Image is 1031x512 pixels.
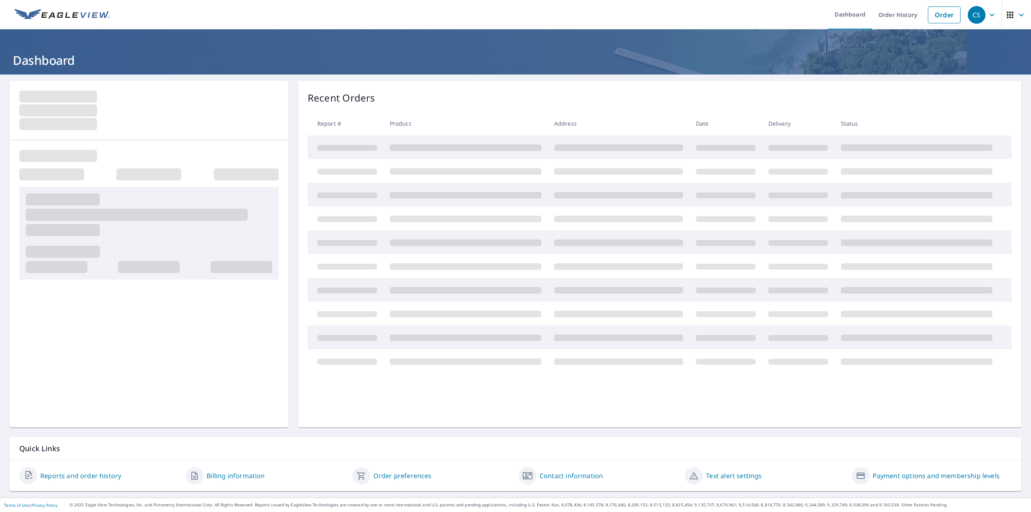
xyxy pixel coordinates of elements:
[968,6,985,24] div: CS
[834,112,999,135] th: Status
[928,6,961,23] a: Order
[689,112,762,135] th: Date
[540,471,603,481] a: Contact information
[762,112,834,135] th: Delivery
[4,502,29,508] a: Terms of Use
[10,52,1021,68] h1: Dashboard
[207,471,265,481] a: Billing information
[873,471,1000,481] a: Payment options and membership levels
[70,502,1027,508] p: © 2025 Eagle View Technologies, Inc. and Pictometry International Corp. All Rights Reserved. Repo...
[31,502,58,508] a: Privacy Policy
[383,112,548,135] th: Product
[308,112,383,135] th: Report #
[308,91,375,105] p: Recent Orders
[40,471,121,481] a: Reports and order history
[14,9,110,21] img: EV Logo
[548,112,689,135] th: Address
[373,471,432,481] a: Order preferences
[4,503,58,508] p: |
[706,471,762,481] a: Text alert settings
[19,444,1012,454] p: Quick Links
